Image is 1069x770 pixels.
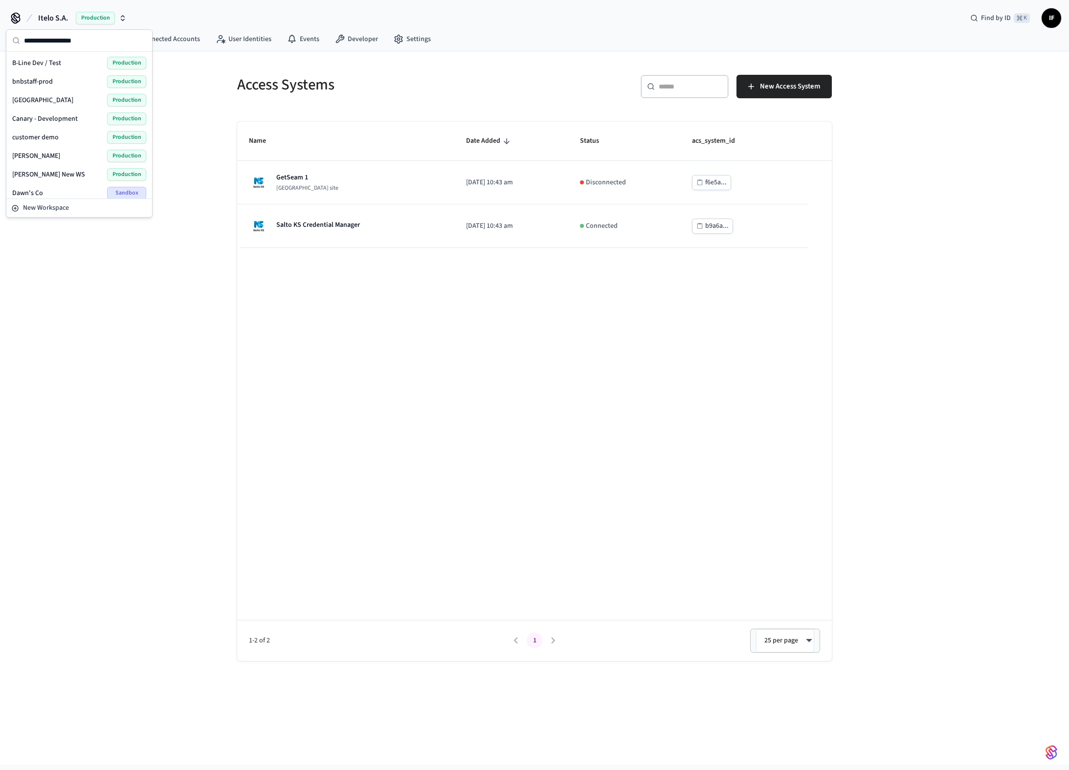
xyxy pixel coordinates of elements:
[237,75,529,95] h5: Access Systems
[692,219,733,234] button: b9a6a...
[23,203,69,213] span: New Workspace
[249,173,268,192] img: Salto KS site Logo
[12,188,43,198] span: Dawn's Co
[705,176,727,189] div: f6e5a...
[107,187,146,199] span: Sandbox
[760,80,820,93] span: New Access System
[276,184,338,192] p: [GEOGRAPHIC_DATA] site
[1046,745,1057,760] img: SeamLogoGradient.69752ec5.svg
[466,177,557,188] p: [DATE] 10:43 am
[276,220,360,230] p: Salto KS Credential Manager
[237,122,832,248] table: sticky table
[249,216,268,236] img: Salto KS site Logo
[981,13,1011,23] span: Find by ID
[756,629,814,652] div: 25 per page
[107,168,146,181] span: Production
[38,12,68,24] span: Itelo S.A.
[692,175,731,190] button: f6e5a...
[119,30,208,48] a: Connected Accounts
[1042,8,1061,28] button: IF
[705,220,729,232] div: b9a6a...
[327,30,386,48] a: Developer
[107,131,146,144] span: Production
[249,636,507,646] span: 1-2 of 2
[12,114,78,124] span: Canary - Development
[276,173,338,182] p: GetSeam 1
[12,58,61,68] span: B-Line Dev / Test
[1043,9,1060,27] span: IF
[12,132,59,142] span: customer demo
[386,30,439,48] a: Settings
[962,9,1038,27] div: Find by ID⌘ K
[1014,13,1030,23] span: ⌘ K
[249,133,279,149] span: Name
[107,57,146,69] span: Production
[107,112,146,125] span: Production
[736,75,832,98] button: New Access System
[279,30,327,48] a: Events
[6,52,152,198] div: Suggestions
[12,77,53,87] span: bnbstaff-prod
[208,30,279,48] a: User Identities
[107,150,146,162] span: Production
[527,633,542,648] button: page 1
[586,221,618,231] p: Connected
[507,633,562,648] nav: pagination navigation
[107,75,146,88] span: Production
[12,95,73,105] span: [GEOGRAPHIC_DATA]
[586,177,626,188] p: Disconnected
[107,94,146,107] span: Production
[580,133,612,149] span: Status
[76,12,115,24] span: Production
[466,221,557,231] p: [DATE] 10:43 am
[466,133,513,149] span: Date Added
[12,151,60,161] span: [PERSON_NAME]
[12,170,85,179] span: [PERSON_NAME] New WS
[7,200,151,216] button: New Workspace
[692,133,748,149] span: acs_system_id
